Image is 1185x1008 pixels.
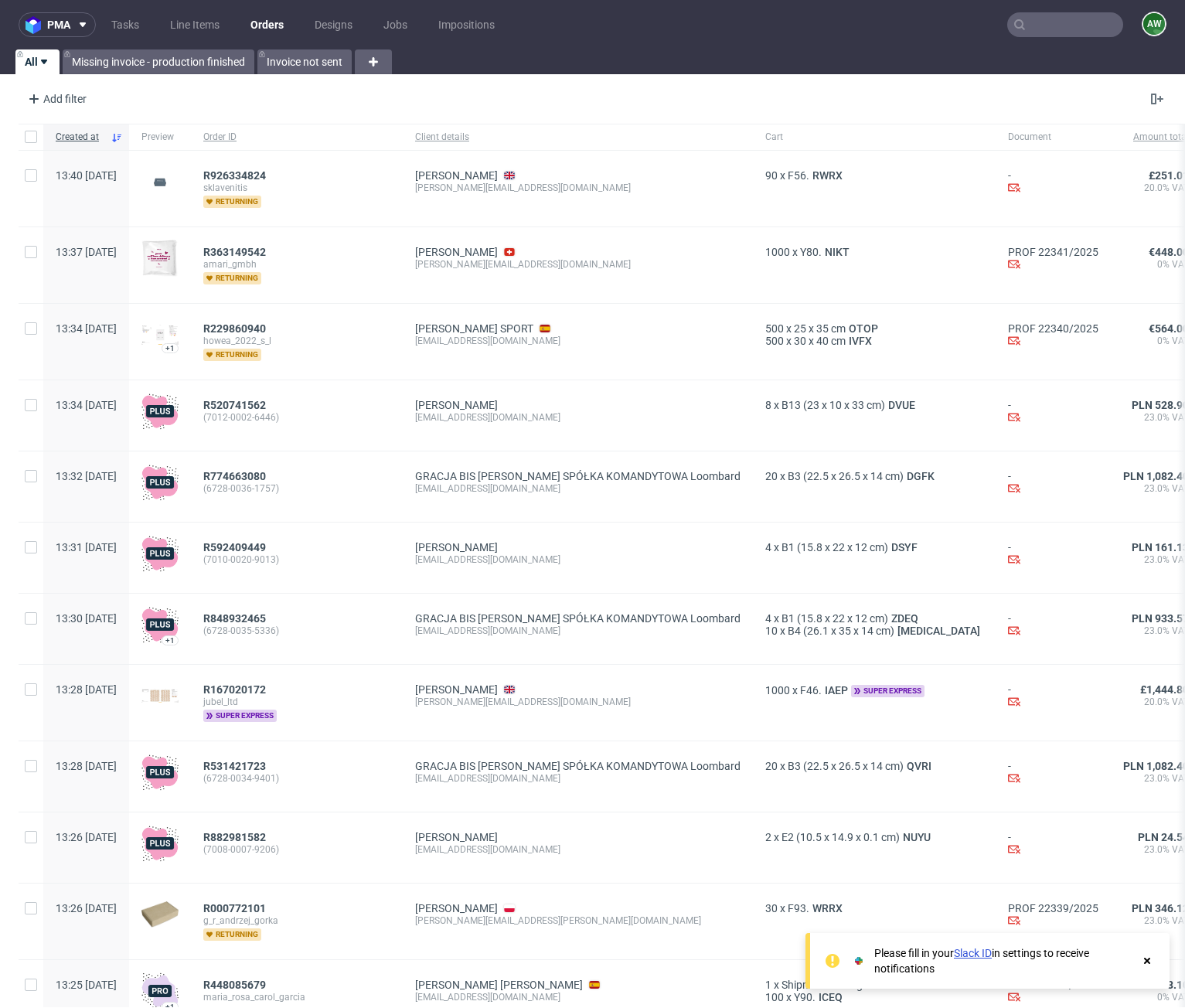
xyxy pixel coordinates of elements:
[429,12,504,37] a: Impositions
[141,172,179,192] img: version_two_editor_design.png
[765,399,771,411] span: 8
[203,272,261,284] span: returning
[765,831,771,843] span: 2
[822,684,851,696] span: IAEP
[809,169,846,182] a: RWRX
[1008,470,1098,497] div: -
[203,169,266,182] span: R926334824
[809,902,846,914] a: WRRX
[788,470,904,482] span: B3 (22.5 x 26.5 x 14 cm)
[203,411,390,424] span: (7012-0002-6446)
[203,843,390,856] span: (7008-0007-9206)
[56,169,117,182] span: 13:40 [DATE]
[203,991,390,1003] span: maria_rosa_carol_garcia
[203,470,266,482] span: R774663080
[203,979,266,991] span: R448085679
[203,258,390,271] span: amari_gmbh
[203,696,390,708] span: jubel_ltd
[141,825,179,862] img: plus-icon.676465ae8f3a83198b3f.png
[765,541,771,553] span: 4
[141,535,179,572] img: plus-icon.676465ae8f3a83198b3f.png
[165,636,175,645] div: +1
[1008,131,1098,144] span: Document
[765,979,983,991] div: x
[56,541,117,553] span: 13:31 [DATE]
[788,169,809,182] span: F56.
[102,12,148,37] a: Tasks
[1008,683,1098,710] div: -
[374,12,417,37] a: Jobs
[765,322,784,335] span: 500
[203,831,269,843] a: R882981582
[781,831,900,843] span: E2 (10.5 x 14.9 x 0.1 cm)
[765,902,778,914] span: 30
[1008,246,1098,258] a: PROF 22341/2025
[846,335,875,347] a: IVFX
[888,541,921,553] a: DSYF
[203,979,269,991] a: R448085679
[765,470,778,482] span: 20
[954,947,992,959] a: Slack ID
[846,322,881,335] a: OTOP
[203,399,266,411] span: R520741562
[47,19,70,30] span: pma
[203,169,269,182] a: R926334824
[765,169,778,182] span: 90
[141,240,179,277] img: version_two_editor_design
[415,843,741,856] div: [EMAIL_ADDRESS][DOMAIN_NAME]
[904,470,938,482] a: DGFK
[765,335,983,347] div: x
[415,991,741,1003] div: [EMAIL_ADDRESS][DOMAIN_NAME]
[203,541,269,553] a: R592409449
[203,335,390,347] span: howea_2022_s_l
[415,914,741,927] div: [PERSON_NAME][EMAIL_ADDRESS][PERSON_NAME][DOMAIN_NAME]
[765,541,983,553] div: x
[141,754,179,791] img: plus-icon.676465ae8f3a83198b3f.png
[765,831,983,843] div: x
[26,16,47,34] img: logo
[781,541,888,553] span: B1 (15.8 x 22 x 12 cm)
[203,612,269,625] a: R848932465
[415,322,533,335] a: [PERSON_NAME] SPORT
[822,246,853,258] span: NIKT
[241,12,293,37] a: Orders
[788,902,809,914] span: F93.
[894,625,983,637] span: [MEDICAL_DATA]
[56,246,117,258] span: 13:37 [DATE]
[816,991,846,1003] a: ICEQ
[141,131,179,144] span: Preview
[305,12,362,37] a: Designs
[56,683,117,696] span: 13:28 [DATE]
[161,12,229,37] a: Line Items
[203,683,269,696] a: R167020172
[1008,541,1098,568] div: -
[141,606,179,643] img: plus-icon.676465ae8f3a83198b3f.png
[141,901,179,928] img: plain-eco.9b3ba858dad33fd82c36.png
[765,683,983,697] div: x
[765,979,771,991] span: 1
[415,258,741,271] div: [PERSON_NAME][EMAIL_ADDRESS][DOMAIN_NAME]
[765,991,983,1003] div: x
[1143,13,1165,35] figcaption: AW
[203,902,269,914] a: R000772101
[56,399,117,411] span: 13:34 [DATE]
[765,760,983,772] div: x
[800,246,822,258] span: Y80.
[415,411,741,424] div: [EMAIL_ADDRESS][DOMAIN_NAME]
[415,625,741,637] div: [EMAIL_ADDRESS][DOMAIN_NAME]
[415,831,498,843] a: [PERSON_NAME]
[781,399,885,411] span: B13 (23 x 10 x 33 cm)
[203,760,266,772] span: R531421723
[165,344,175,352] div: +1
[56,760,117,772] span: 13:28 [DATE]
[203,831,266,843] span: R882981582
[415,169,498,182] a: [PERSON_NAME]
[203,902,266,914] span: R000772101
[415,760,741,772] a: GRACJA BIS [PERSON_NAME] SPÓŁKA KOMANDYTOWA Loombard
[1008,902,1098,914] a: PROF 22339/2025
